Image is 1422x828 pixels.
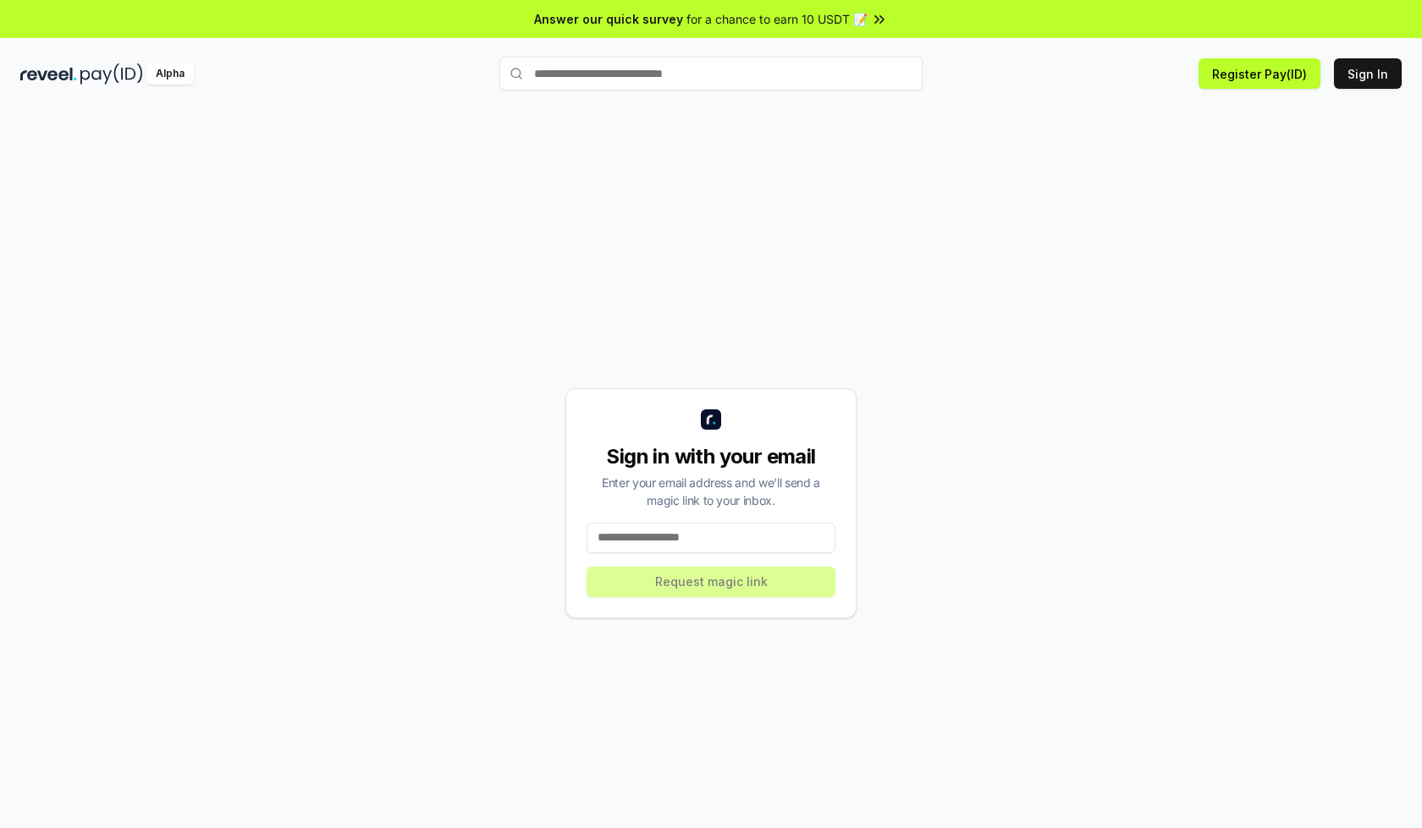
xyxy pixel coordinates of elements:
div: Alpha [146,63,194,85]
img: reveel_dark [20,63,77,85]
img: pay_id [80,63,143,85]
button: Register Pay(ID) [1199,58,1320,89]
img: logo_small [701,409,721,430]
div: Sign in with your email [587,443,835,470]
span: Answer our quick survey [534,10,683,28]
div: Enter your email address and we’ll send a magic link to your inbox. [587,474,835,509]
button: Sign In [1334,58,1402,89]
span: for a chance to earn 10 USDT 📝 [686,10,868,28]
